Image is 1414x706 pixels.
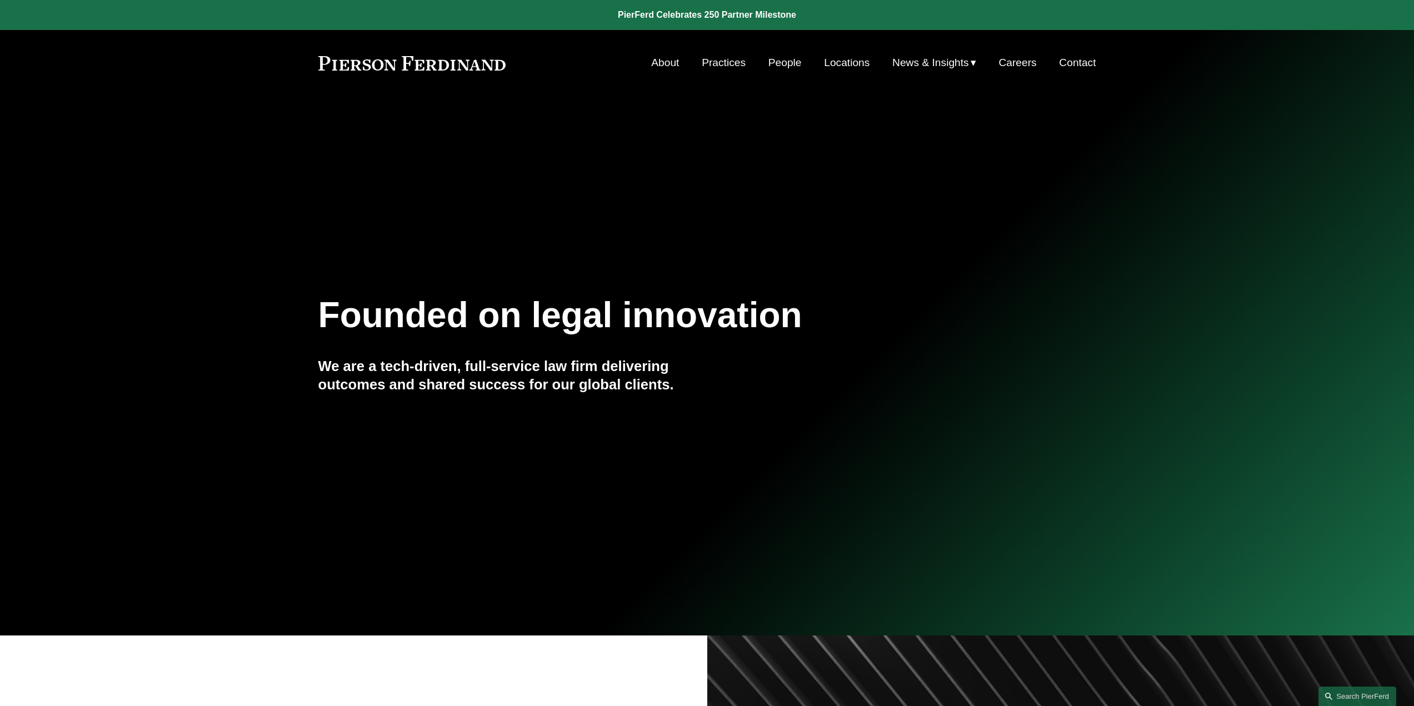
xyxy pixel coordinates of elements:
span: News & Insights [892,53,969,73]
h4: We are a tech-driven, full-service law firm delivering outcomes and shared success for our global... [318,357,707,393]
a: About [651,52,679,73]
a: folder dropdown [892,52,976,73]
a: Locations [824,52,870,73]
h1: Founded on legal innovation [318,295,967,336]
a: Search this site [1318,687,1396,706]
a: People [768,52,802,73]
a: Careers [998,52,1036,73]
a: Contact [1059,52,1096,73]
a: Practices [702,52,746,73]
